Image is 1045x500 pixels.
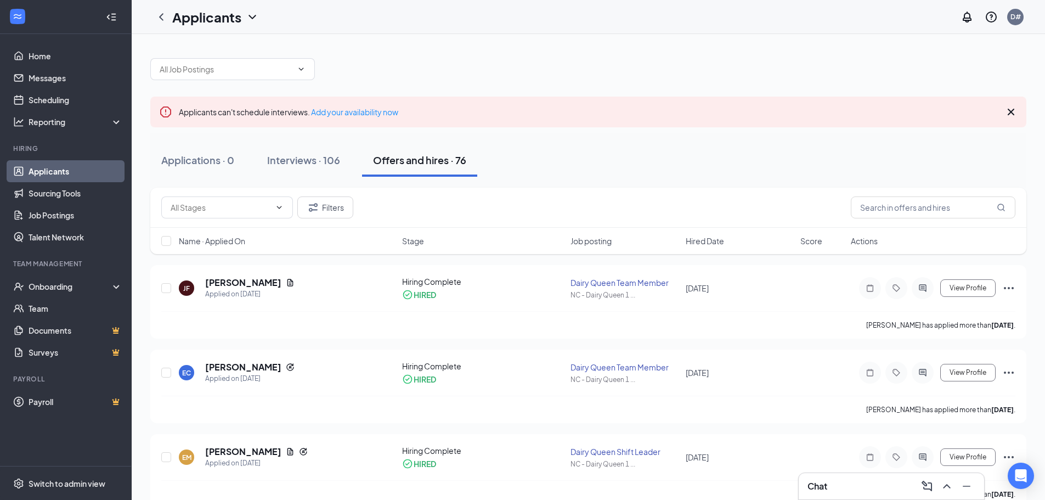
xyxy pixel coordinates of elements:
[13,144,120,153] div: Hiring
[29,116,123,127] div: Reporting
[13,478,24,489] svg: Settings
[863,284,877,293] svg: Note
[29,204,122,226] a: Job Postings
[159,105,172,119] svg: Error
[918,477,936,495] button: ComposeMessage
[205,446,281,458] h5: [PERSON_NAME]
[29,67,122,89] a: Messages
[13,259,120,268] div: Team Management
[172,8,241,26] h1: Applicants
[267,153,340,167] div: Interviews · 106
[275,203,284,212] svg: ChevronDown
[570,290,679,300] div: NC - Dairy Queen 1 ...
[402,276,564,287] div: Hiring Complete
[414,289,436,300] div: HIRED
[686,452,709,462] span: [DATE]
[29,45,122,67] a: Home
[414,374,436,385] div: HIRED
[916,368,929,377] svg: ActiveChat
[1002,282,1015,295] svg: Ellipses
[950,284,986,292] span: View Profile
[958,477,975,495] button: Minimize
[961,10,974,24] svg: Notifications
[960,480,973,493] svg: Minimize
[570,362,679,373] div: Dairy Queen Team Member
[940,448,996,466] button: View Profile
[106,12,117,23] svg: Collapse
[286,447,295,456] svg: Document
[991,490,1014,498] b: [DATE]
[1010,12,1021,21] div: D#
[299,447,308,456] svg: Reapply
[1002,366,1015,379] svg: Ellipses
[570,235,612,246] span: Job posting
[373,153,466,167] div: Offers and hires · 76
[991,406,1014,414] b: [DATE]
[916,284,929,293] svg: ActiveChat
[686,235,724,246] span: Hired Date
[890,453,903,462] svg: Tag
[161,153,234,167] div: Applications · 0
[570,459,679,469] div: NC - Dairy Queen 1 ...
[414,458,436,469] div: HIRED
[297,196,353,218] button: Filter Filters
[205,277,281,289] h5: [PERSON_NAME]
[29,160,122,182] a: Applicants
[29,478,105,489] div: Switch to admin view
[890,284,903,293] svg: Tag
[938,477,956,495] button: ChevronUp
[205,289,295,300] div: Applied on [DATE]
[179,235,245,246] span: Name · Applied On
[13,374,120,384] div: Payroll
[311,107,398,117] a: Add your availability now
[12,11,23,22] svg: WorkstreamLogo
[13,281,24,292] svg: UserCheck
[182,368,191,378] div: EC
[570,375,679,384] div: NC - Dairy Queen 1 ...
[171,201,270,214] input: All Stages
[940,364,996,381] button: View Profile
[246,10,259,24] svg: ChevronDown
[205,361,281,373] h5: [PERSON_NAME]
[863,453,877,462] svg: Note
[13,116,24,127] svg: Analysis
[1004,105,1018,119] svg: Cross
[985,10,998,24] svg: QuestionInfo
[402,374,413,385] svg: CheckmarkCircle
[570,277,679,288] div: Dairy Queen Team Member
[950,369,986,377] span: View Profile
[997,203,1006,212] svg: MagnifyingGlass
[307,201,320,214] svg: Filter
[29,319,122,341] a: DocumentsCrown
[402,445,564,456] div: Hiring Complete
[29,297,122,319] a: Team
[950,453,986,461] span: View Profile
[205,373,295,384] div: Applied on [DATE]
[916,453,929,462] svg: ActiveChat
[940,279,996,297] button: View Profile
[286,363,295,372] svg: Reapply
[179,107,398,117] span: Applicants can't schedule interviews.
[800,235,822,246] span: Score
[991,321,1014,329] b: [DATE]
[182,453,191,462] div: EM
[160,63,292,75] input: All Job Postings
[286,278,295,287] svg: Document
[402,235,424,246] span: Stage
[851,196,1015,218] input: Search in offers and hires
[297,65,306,74] svg: ChevronDown
[807,480,827,492] h3: Chat
[940,480,953,493] svg: ChevronUp
[205,458,308,469] div: Applied on [DATE]
[29,391,122,413] a: PayrollCrown
[29,226,122,248] a: Talent Network
[29,281,113,292] div: Onboarding
[29,89,122,111] a: Scheduling
[183,284,190,293] div: JF
[402,458,413,469] svg: CheckmarkCircle
[402,289,413,300] svg: CheckmarkCircle
[155,10,168,24] svg: ChevronLeft
[29,341,122,363] a: SurveysCrown
[890,368,903,377] svg: Tag
[866,405,1015,414] p: [PERSON_NAME] has applied more than .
